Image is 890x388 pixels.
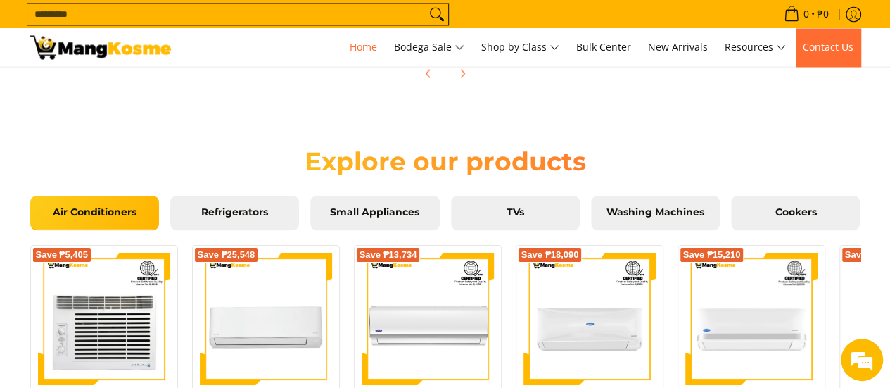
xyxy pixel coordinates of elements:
[641,28,715,66] a: New Arrivals
[801,9,811,19] span: 0
[321,206,428,218] span: Small Appliances
[474,28,566,66] a: Shop by Class
[602,206,709,218] span: Washing Machines
[36,250,89,258] span: Save ₱5,405
[731,195,860,230] a: Cookers
[387,28,471,66] a: Bodega Sale
[569,28,638,66] a: Bulk Center
[394,39,464,56] span: Bodega Sale
[803,40,853,54] span: Contact Us
[343,28,384,66] a: Home
[718,28,793,66] a: Resources
[426,4,448,25] button: Search
[725,39,786,56] span: Resources
[451,195,580,230] a: TVs
[170,195,299,230] a: Refrigerators
[30,195,159,230] a: Air Conditioners
[780,6,833,22] span: •
[648,40,708,54] span: New Arrivals
[683,250,741,258] span: Save ₱15,210
[447,58,478,89] button: Next
[241,145,649,177] h2: Explore our products
[38,252,170,384] img: Kelvinator 0.75 HP Deluxe Eco, Window-Type Air Conditioner (Class A)
[591,195,720,230] a: Washing Machines
[523,252,656,384] img: Carrier 2.00 HP Crystal 2 Split-Type Air Inverter Conditioner (Class A)
[41,206,148,218] span: Air Conditioners
[185,28,860,66] nav: Main Menu
[796,28,860,66] a: Contact Us
[350,40,377,54] span: Home
[360,250,417,258] span: Save ₱13,734
[413,58,444,89] button: Previous
[576,40,631,54] span: Bulk Center
[310,195,439,230] a: Small Appliances
[200,252,332,384] img: Toshiba 2 HP New Model Split-Type Inverter Air Conditioner (Class A)
[30,35,171,59] img: Mang Kosme: Your Home Appliances Warehouse Sale Partner!
[685,252,818,384] img: Carrier 1.50 HP XPower Gold 3 Split-Type Inverter Air Conditioner (Class A)
[362,252,494,384] img: Carrier 1.0 HP Optima 3 R32 Split-Type Non-Inverter Air Conditioner (Class A)
[181,206,288,218] span: Refrigerators
[521,250,579,258] span: Save ₱18,090
[462,206,569,218] span: TVs
[481,39,559,56] span: Shop by Class
[815,9,831,19] span: ₱0
[742,206,849,218] span: Cookers
[198,250,255,258] span: Save ₱25,548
